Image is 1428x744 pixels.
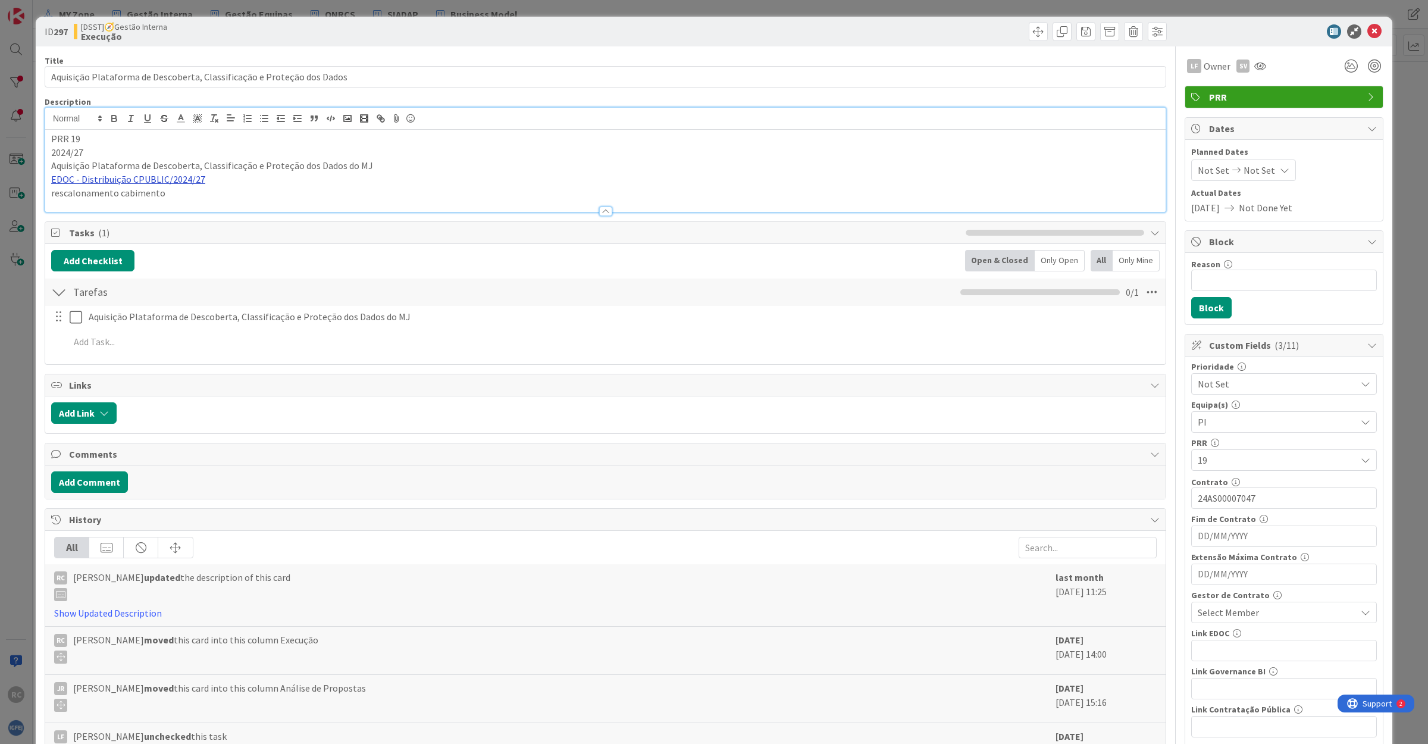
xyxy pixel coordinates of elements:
span: [PERSON_NAME] the description of this card [73,570,290,601]
span: Links [69,378,1144,392]
span: Support [25,2,54,16]
b: 297 [54,26,68,37]
span: Not Set [1244,163,1275,177]
span: Planned Dates [1191,146,1377,158]
div: 2 [62,5,65,14]
div: All [55,537,89,558]
span: Owner [1204,59,1230,73]
span: PI [1198,415,1356,429]
button: Block [1191,297,1232,318]
input: Add Checklist... [69,282,337,303]
span: PRR [1209,90,1361,104]
span: [PERSON_NAME] this card into this column Análise de Propostas [73,681,366,712]
div: Gestor de Contrato [1191,591,1377,599]
div: Open & Closed [965,250,1035,271]
b: Execução [81,32,167,41]
b: [DATE] [1056,634,1083,646]
label: Contrato [1191,477,1228,487]
div: Equipa(s) [1191,401,1377,409]
span: Tasks [69,226,960,240]
span: Actual Dates [1191,187,1377,199]
div: [DATE] 11:25 [1056,570,1157,620]
p: rescalonamento cabimento [51,186,1160,200]
span: ( 1 ) [98,227,109,239]
div: Link Governance BI [1191,667,1377,676]
div: Only Mine [1113,250,1160,271]
div: LF [1187,59,1201,73]
span: Description [45,96,91,107]
input: DD/MM/YYYY [1198,526,1370,546]
p: Aquisição Plataforma de Descoberta, Classificação e Proteção dos Dados do MJ [89,310,1157,324]
button: Add Comment [51,471,128,493]
div: Link EDOC [1191,629,1377,637]
span: ( 3/11 ) [1274,339,1299,351]
div: Prioridade [1191,362,1377,371]
p: Aquisição Plataforma de Descoberta, Classificação e Proteção dos Dados do MJ [51,159,1160,173]
input: DD/MM/YYYY [1198,564,1370,584]
div: JR [54,682,67,695]
div: All [1091,250,1113,271]
div: [DATE] 15:16 [1056,681,1157,717]
div: LF [54,730,67,743]
p: PRR 19 [51,132,1160,146]
label: Title [45,55,64,66]
div: Only Open [1035,250,1085,271]
span: History [69,512,1144,527]
span: [DATE] [1191,201,1220,215]
a: EDOC - Distribuição CPUBLIC/2024/27 [51,173,205,185]
div: SV [1236,60,1249,73]
div: [DATE] 14:00 [1056,633,1157,668]
span: [DSST]🧭Gestão Interna [81,22,167,32]
div: PRR [1191,439,1377,447]
div: Fim de Contrato [1191,515,1377,523]
span: ID [45,24,68,39]
span: [PERSON_NAME] this card into this column Execução [73,633,318,664]
button: Add Link [51,402,117,424]
input: Search... [1019,537,1157,558]
span: Dates [1209,121,1361,136]
div: Link Contratação Pública [1191,705,1377,714]
b: unchecked [144,730,191,742]
b: moved [144,634,174,646]
div: RC [54,571,67,584]
button: Add Checklist [51,250,134,271]
span: Not Done Yet [1239,201,1292,215]
span: 19 [1198,453,1356,467]
p: 2024/27 [51,146,1160,160]
span: Select Member [1198,605,1259,620]
span: Not Set [1198,163,1229,177]
div: Extensão Máxima Contrato [1191,553,1377,561]
input: type card name here... [45,66,1166,87]
span: 0 / 1 [1126,285,1139,299]
b: [DATE] [1056,730,1083,742]
b: [DATE] [1056,682,1083,694]
span: Comments [69,447,1144,461]
b: moved [144,682,174,694]
a: Show Updated Description [54,607,162,619]
div: RC [54,634,67,647]
span: Not Set [1198,376,1350,392]
span: Custom Fields [1209,338,1361,352]
label: Reason [1191,259,1220,270]
span: Block [1209,235,1361,249]
b: updated [144,571,180,583]
b: last month [1056,571,1104,583]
